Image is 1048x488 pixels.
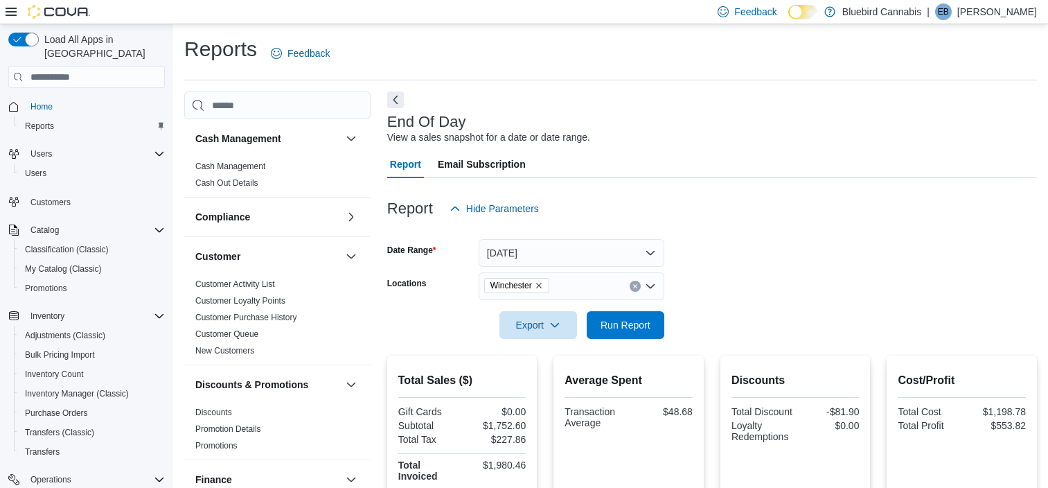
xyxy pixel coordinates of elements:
div: Cash Management [184,158,371,197]
a: Transfers [19,444,65,460]
span: Promotions [25,283,67,294]
span: Catalog [25,222,165,238]
h1: Reports [184,35,257,63]
div: Transaction Average [565,406,625,428]
button: Clear input [630,281,641,292]
span: Customers [30,197,71,208]
span: Report [390,150,421,178]
div: Emily Baker [935,3,952,20]
span: Users [25,168,46,179]
span: Hide Parameters [466,202,539,216]
span: Feedback [287,46,330,60]
button: Adjustments (Classic) [14,326,170,345]
span: Inventory [30,311,64,322]
span: Customer Queue [195,329,258,340]
a: Customer Activity List [195,279,275,289]
button: Discounts & Promotions [343,376,359,393]
a: Inventory Count [19,366,89,383]
div: $1,752.60 [465,420,526,431]
span: Customer Activity List [195,279,275,290]
h3: Customer [195,250,240,263]
button: Reports [14,116,170,136]
span: Promotions [195,440,238,451]
span: Customer Purchase History [195,312,297,323]
button: Transfers [14,442,170,462]
a: Promotion Details [195,424,261,434]
a: My Catalog (Classic) [19,261,107,277]
h3: Report [387,200,433,217]
button: [DATE] [479,239,664,267]
div: Gift Cards [398,406,459,417]
button: Users [25,146,57,162]
span: New Customers [195,345,254,356]
button: Operations [25,471,77,488]
span: Dark Mode [788,19,789,20]
h2: Total Sales ($) [398,372,526,389]
span: Cash Management [195,161,265,172]
span: Winchester [484,278,549,293]
button: Remove Winchester from selection in this group [535,281,543,290]
a: Classification (Classic) [19,241,114,258]
span: Adjustments (Classic) [25,330,105,341]
div: $1,980.46 [465,460,526,471]
button: Inventory [3,306,170,326]
div: View a sales snapshot for a date or date range. [387,130,590,145]
span: Promotions [19,280,165,297]
span: Home [30,101,53,112]
a: Users [19,165,52,182]
button: My Catalog (Classic) [14,259,170,279]
button: Run Report [587,311,664,339]
span: My Catalog (Classic) [19,261,165,277]
span: Email Subscription [438,150,526,178]
p: [PERSON_NAME] [957,3,1037,20]
img: Cova [28,5,90,19]
h3: End Of Day [387,114,466,130]
div: $553.82 [965,420,1026,431]
button: Open list of options [645,281,656,292]
span: Reports [25,121,54,132]
div: $0.00 [798,420,859,431]
button: Finance [343,471,359,488]
span: Load All Apps in [GEOGRAPHIC_DATA] [39,33,165,60]
span: Operations [30,474,71,485]
span: Classification (Classic) [25,244,109,255]
span: Inventory [25,308,165,324]
div: Subtotal [398,420,459,431]
span: Inventory Manager (Classic) [19,385,165,402]
a: Cash Management [195,162,265,171]
button: Bulk Pricing Import [14,345,170,365]
button: Compliance [195,210,340,224]
div: Loyalty Redemptions [731,420,792,442]
a: Purchase Orders [19,405,94,421]
a: Cash Out Details [195,178,258,188]
input: Dark Mode [788,5,817,19]
div: $1,198.78 [965,406,1026,417]
span: Operations [25,471,165,488]
p: | [927,3,930,20]
span: EB [938,3,949,20]
h3: Finance [195,473,232,487]
h2: Cost/Profit [898,372,1026,389]
a: Discounts [195,408,232,417]
button: Customer [343,248,359,265]
button: Inventory [25,308,70,324]
span: Customer Loyalty Points [195,295,285,306]
span: Users [30,148,52,159]
button: Promotions [14,279,170,298]
button: Cash Management [195,132,340,146]
div: Total Tax [398,434,459,445]
button: Users [3,144,170,164]
h3: Discounts & Promotions [195,378,308,392]
button: Discounts & Promotions [195,378,340,392]
strong: Total Invoiced [398,460,438,482]
a: Feedback [265,40,335,67]
div: Customer [184,276,371,365]
span: Purchase Orders [25,408,88,419]
p: Bluebird Cannabis [842,3,921,20]
div: $48.68 [632,406,693,417]
div: Total Discount [731,406,792,417]
span: Bulk Pricing Import [19,347,165,363]
a: Bulk Pricing Import [19,347,100,363]
a: Promotions [195,441,238,451]
span: Inventory Manager (Classic) [25,388,129,399]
